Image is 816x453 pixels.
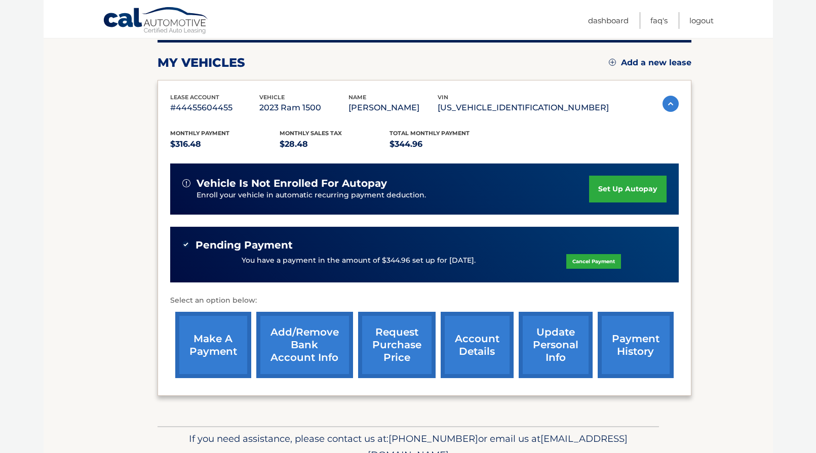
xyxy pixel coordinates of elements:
span: lease account [170,94,219,101]
a: request purchase price [358,312,436,378]
a: Logout [689,12,714,29]
p: You have a payment in the amount of $344.96 set up for [DATE]. [242,255,476,266]
img: accordion-active.svg [663,96,679,112]
span: vehicle is not enrolled for autopay [197,177,387,190]
a: FAQ's [650,12,668,29]
a: update personal info [519,312,593,378]
span: Pending Payment [196,239,293,252]
span: Total Monthly Payment [390,130,470,137]
h2: my vehicles [158,55,245,70]
a: make a payment [175,312,251,378]
img: add.svg [609,59,616,66]
a: Cancel Payment [566,254,621,269]
img: alert-white.svg [182,179,190,187]
p: $316.48 [170,137,280,151]
a: Add/Remove bank account info [256,312,353,378]
span: vin [438,94,448,101]
a: Cal Automotive [103,7,209,36]
span: name [348,94,366,101]
p: #44455604455 [170,101,259,115]
a: payment history [598,312,674,378]
p: Enroll your vehicle in automatic recurring payment deduction. [197,190,590,201]
a: account details [441,312,514,378]
a: set up autopay [589,176,666,202]
span: Monthly Payment [170,130,229,137]
p: 2023 Ram 1500 [259,101,348,115]
p: $28.48 [280,137,390,151]
span: Monthly sales Tax [280,130,342,137]
a: Add a new lease [609,58,691,68]
a: Dashboard [588,12,629,29]
p: [PERSON_NAME] [348,101,438,115]
img: check-green.svg [182,241,189,248]
span: vehicle [259,94,285,101]
p: [US_VEHICLE_IDENTIFICATION_NUMBER] [438,101,609,115]
span: [PHONE_NUMBER] [388,433,478,444]
p: $344.96 [390,137,499,151]
p: Select an option below: [170,295,679,307]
